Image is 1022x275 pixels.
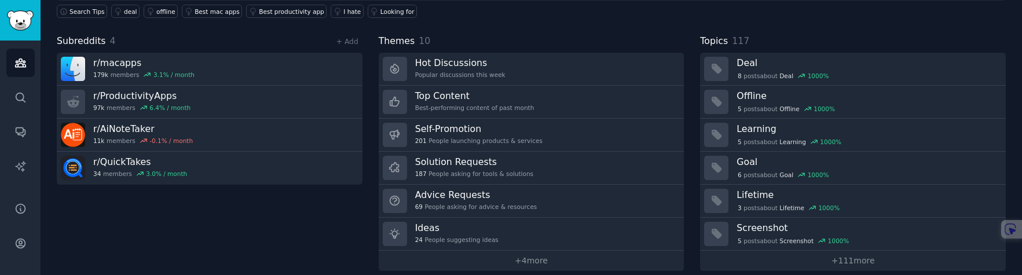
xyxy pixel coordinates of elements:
div: post s about [737,236,850,246]
a: Screenshot5postsaboutScreenshot1000% [700,218,1006,251]
span: 5 [738,138,742,146]
span: 24 [415,236,423,244]
a: +111more [700,251,1006,271]
a: deal [111,5,140,18]
a: Offline5postsaboutOffline1000% [700,86,1006,119]
div: members [93,71,195,79]
span: 5 [738,105,742,113]
div: 1000 % [808,72,829,80]
div: -0.1 % / month [149,137,193,145]
a: r/QuickTakes34members3.0% / month [57,152,362,185]
div: 1000 % [808,171,829,179]
span: 97k [93,104,104,112]
div: 1000 % [828,237,849,245]
div: post s about [737,137,842,147]
a: Looking for [368,5,417,18]
span: Learning [779,138,806,146]
h3: Hot Discussions [415,57,505,69]
div: 1000 % [818,204,840,212]
a: I hate [331,5,364,18]
h3: Screenshot [737,222,998,234]
span: Offline [779,105,799,113]
a: Deal8postsaboutDeal1000% [700,53,1006,86]
a: Solution Requests187People asking for tools & solutions [379,152,684,185]
h3: r/ ProductivityApps [93,90,191,102]
div: Best mac apps [195,8,240,16]
div: offline [156,8,175,16]
h3: r/ QuickTakes [93,156,187,168]
div: deal [124,8,137,16]
h3: Learning [737,123,998,135]
h3: Advice Requests [415,189,537,201]
span: 3 [738,204,742,212]
div: members [93,137,193,145]
div: People asking for tools & solutions [415,170,533,178]
span: 6 [738,171,742,179]
span: 187 [415,170,427,178]
div: post s about [737,170,830,180]
a: offline [144,5,178,18]
div: Best-performing content of past month [415,104,534,112]
div: Looking for [380,8,415,16]
div: People suggesting ideas [415,236,499,244]
div: post s about [737,203,841,213]
a: Advice Requests69People asking for advice & resources [379,185,684,218]
div: Best productivity app [259,8,324,16]
span: 5 [738,237,742,245]
span: 117 [732,35,749,46]
a: Ideas24People suggesting ideas [379,218,684,251]
a: r/macapps179kmembers3.1% / month [57,53,362,86]
a: +4more [379,251,684,271]
h3: Lifetime [737,189,998,201]
h3: r/ AiNoteTaker [93,123,193,135]
span: 34 [93,170,101,178]
a: r/ProductivityApps97kmembers6.4% / month [57,86,362,119]
a: Self-Promotion201People launching products & services [379,119,684,152]
span: 201 [415,137,427,145]
span: Screenshot [779,237,814,245]
h3: r/ macapps [93,57,195,69]
div: 3.1 % / month [153,71,195,79]
div: People launching products & services [415,137,543,145]
div: members [93,104,191,112]
button: Search Tips [57,5,107,18]
div: 6.4 % / month [149,104,191,112]
img: AiNoteTaker [61,123,85,147]
span: Search Tips [69,8,105,16]
img: GummySearch logo [7,10,34,31]
h3: Top Content [415,90,534,102]
h3: Self-Promotion [415,123,543,135]
div: members [93,170,187,178]
h3: Ideas [415,222,499,234]
h3: Goal [737,156,998,168]
h3: Deal [737,57,998,69]
a: Lifetime3postsaboutLifetime1000% [700,185,1006,218]
span: Deal [779,72,793,80]
h3: Solution Requests [415,156,533,168]
span: 69 [415,203,423,211]
div: post s about [737,71,830,81]
div: 3.0 % / month [146,170,187,178]
span: Goal [779,171,793,179]
a: Hot DiscussionsPopular discussions this week [379,53,684,86]
div: post s about [737,104,836,114]
span: 10 [419,35,430,46]
span: Themes [379,34,415,49]
img: macapps [61,57,85,81]
h3: Offline [737,90,998,102]
img: QuickTakes [61,156,85,180]
div: 1000 % [814,105,835,113]
a: Goal6postsaboutGoal1000% [700,152,1006,185]
span: 11k [93,137,104,145]
div: Popular discussions this week [415,71,505,79]
span: 179k [93,71,108,79]
span: Topics [700,34,728,49]
span: 4 [110,35,116,46]
div: 1000 % [820,138,841,146]
a: Top ContentBest-performing content of past month [379,86,684,119]
a: + Add [336,38,358,46]
span: Subreddits [57,34,106,49]
span: Lifetime [779,204,804,212]
span: 8 [738,72,742,80]
div: I hate [343,8,361,16]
